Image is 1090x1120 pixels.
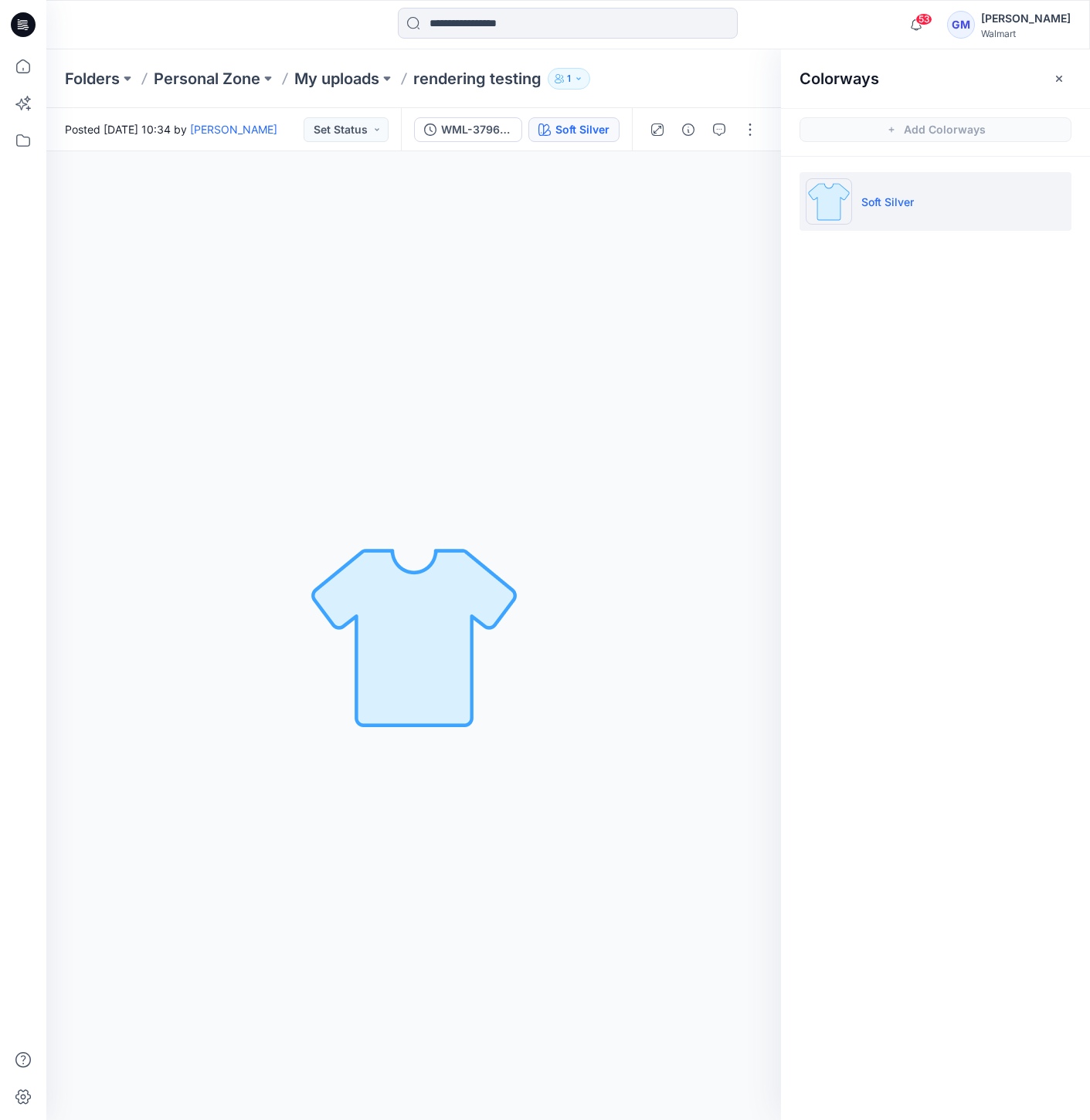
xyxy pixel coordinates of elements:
img: Soft Silver [806,178,852,225]
a: Folders [65,68,120,90]
div: WML-3796-2026 Contrast Denim Pant [441,121,512,138]
h2: Colorways [800,69,879,88]
a: My uploads [294,68,379,90]
p: Soft Silver [861,194,914,210]
img: No Outline [306,528,522,744]
button: Details [676,117,701,142]
button: WML-3796-2026 Contrast Denim Pant [414,117,522,142]
div: [PERSON_NAME] [981,9,1071,28]
span: Posted [DATE] 10:34 by [65,121,277,137]
div: Soft Silver [555,121,610,138]
div: Walmart [981,28,1071,39]
a: [PERSON_NAME] [190,123,277,136]
a: Personal Zone [154,68,260,90]
span: 53 [915,13,932,25]
p: rendering testing [413,68,542,90]
button: 1 [548,68,590,90]
p: 1 [567,70,571,87]
div: GM [947,11,975,39]
button: Soft Silver [528,117,620,142]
